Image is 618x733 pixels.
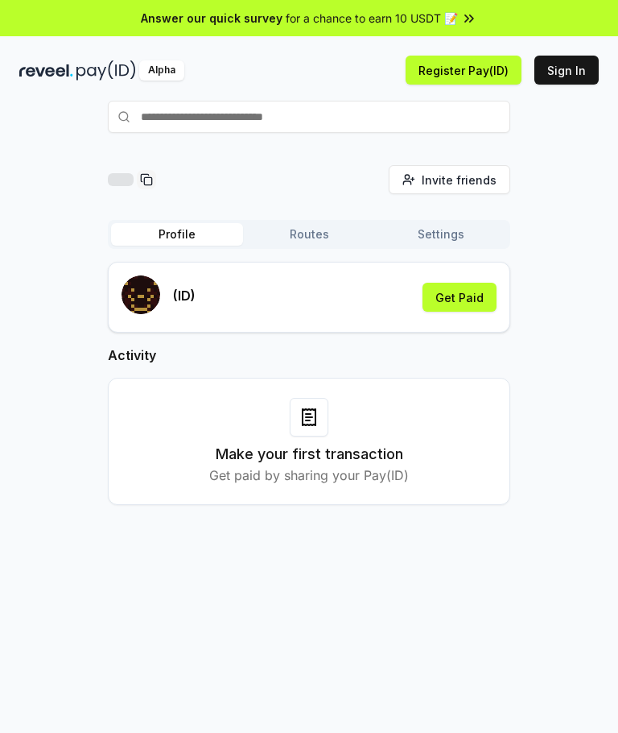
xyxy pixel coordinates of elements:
[19,60,73,81] img: reveel_dark
[209,466,409,485] p: Get paid by sharing your Pay(ID)
[108,346,510,365] h2: Activity
[216,443,403,466] h3: Make your first transaction
[139,60,184,81] div: Alpha
[534,56,599,85] button: Sign In
[141,10,282,27] span: Answer our quick survey
[422,172,496,188] span: Invite friends
[111,223,243,246] button: Profile
[406,56,521,85] button: Register Pay(ID)
[422,283,496,312] button: Get Paid
[76,60,136,81] img: pay_id
[389,165,510,194] button: Invite friends
[375,223,507,246] button: Settings
[243,223,375,246] button: Routes
[173,286,196,305] p: (ID)
[286,10,458,27] span: for a chance to earn 10 USDT 📝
